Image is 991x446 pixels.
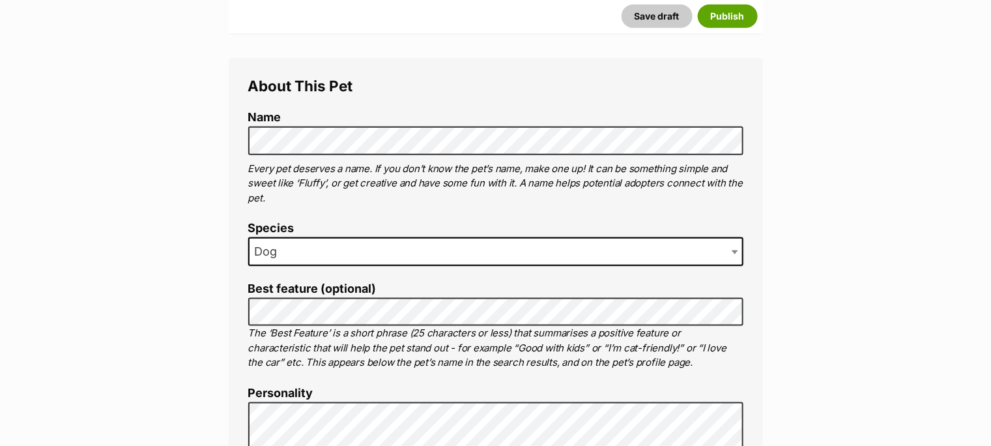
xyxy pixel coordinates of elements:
[248,111,743,125] label: Name
[248,326,743,370] p: The ‘Best Feature’ is a short phrase (25 characters or less) that summarises a positive feature o...
[248,162,743,206] p: Every pet deserves a name. If you don’t know the pet’s name, make one up! It can be something sim...
[698,5,758,28] button: Publish
[248,77,353,95] span: About This Pet
[622,5,693,28] button: Save draft
[248,282,743,296] label: Best feature (optional)
[248,237,743,266] span: Dog
[250,243,291,261] span: Dog
[248,387,743,400] label: Personality
[248,222,743,235] label: Species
